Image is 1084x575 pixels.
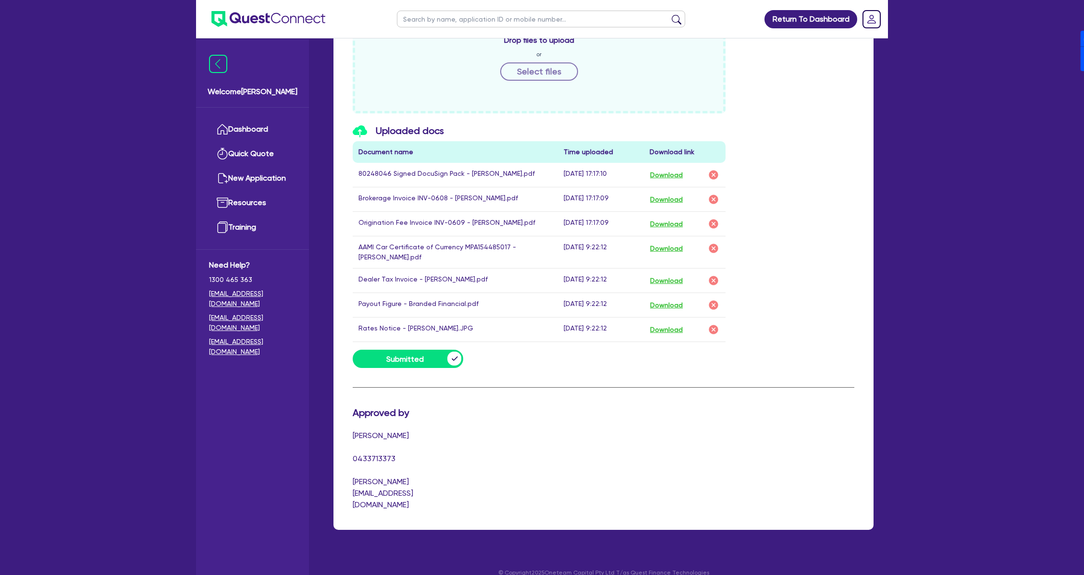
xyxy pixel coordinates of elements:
[708,324,719,335] img: delete-icon
[859,7,884,32] a: Dropdown toggle
[353,125,726,138] h3: Uploaded docs
[217,172,228,184] img: new-application
[209,142,296,166] a: Quick Quote
[353,125,367,137] img: icon-upload
[217,221,228,233] img: training
[558,163,644,187] td: [DATE] 17:17:10
[209,289,296,309] a: [EMAIL_ADDRESS][DOMAIN_NAME]
[209,337,296,357] a: [EMAIL_ADDRESS][DOMAIN_NAME]
[558,141,644,163] th: Time uploaded
[708,275,719,286] img: delete-icon
[558,293,644,318] td: [DATE] 9:22:12
[353,212,558,236] td: Origination Fee Invoice INV-0609 - [PERSON_NAME].pdf
[397,11,685,27] input: Search by name, application ID or mobile number...
[650,193,683,206] button: Download
[353,318,558,342] td: Rates Notice - [PERSON_NAME].JPG
[708,218,719,230] img: delete-icon
[209,259,296,271] span: Need Help?
[558,212,644,236] td: [DATE] 17:17:09
[209,191,296,215] a: Resources
[209,55,227,73] img: icon-menu-close
[708,299,719,311] img: delete-icon
[353,141,558,163] th: Document name
[353,407,467,418] h3: Approved by
[536,50,542,59] span: or
[209,215,296,240] a: Training
[764,10,857,28] a: Return To Dashboard
[209,117,296,142] a: Dashboard
[650,169,683,181] button: Download
[353,163,558,187] td: 80248046 Signed DocuSign Pack - [PERSON_NAME].pdf
[650,218,683,230] button: Download
[558,269,644,293] td: [DATE] 9:22:12
[353,187,558,212] td: Brokerage Invoice INV-0608 - [PERSON_NAME].pdf
[353,293,558,318] td: Payout Figure - Branded Financial.pdf
[217,148,228,159] img: quick-quote
[353,236,558,269] td: AAMI Car Certificate of Currency MPA154485017 - [PERSON_NAME].pdf
[353,477,413,509] span: [PERSON_NAME][EMAIL_ADDRESS][DOMAIN_NAME]
[353,454,395,463] span: 0433713373
[558,236,644,269] td: [DATE] 9:22:12
[650,299,683,311] button: Download
[644,141,726,163] th: Download link
[209,313,296,333] a: [EMAIL_ADDRESS][DOMAIN_NAME]
[353,431,409,440] span: [PERSON_NAME]
[650,323,683,336] button: Download
[708,243,719,254] img: delete-icon
[558,187,644,212] td: [DATE] 17:17:09
[208,86,297,98] span: Welcome [PERSON_NAME]
[500,62,578,81] button: Select files
[211,11,325,27] img: quest-connect-logo-blue
[558,318,644,342] td: [DATE] 9:22:12
[209,166,296,191] a: New Application
[708,169,719,181] img: delete-icon
[209,275,296,285] span: 1300 465 363
[353,269,558,293] td: Dealer Tax Invoice - [PERSON_NAME].pdf
[708,194,719,205] img: delete-icon
[217,197,228,208] img: resources
[353,350,463,368] button: Submitted
[650,274,683,287] button: Download
[650,242,683,255] button: Download
[504,35,574,46] span: Drop files to upload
